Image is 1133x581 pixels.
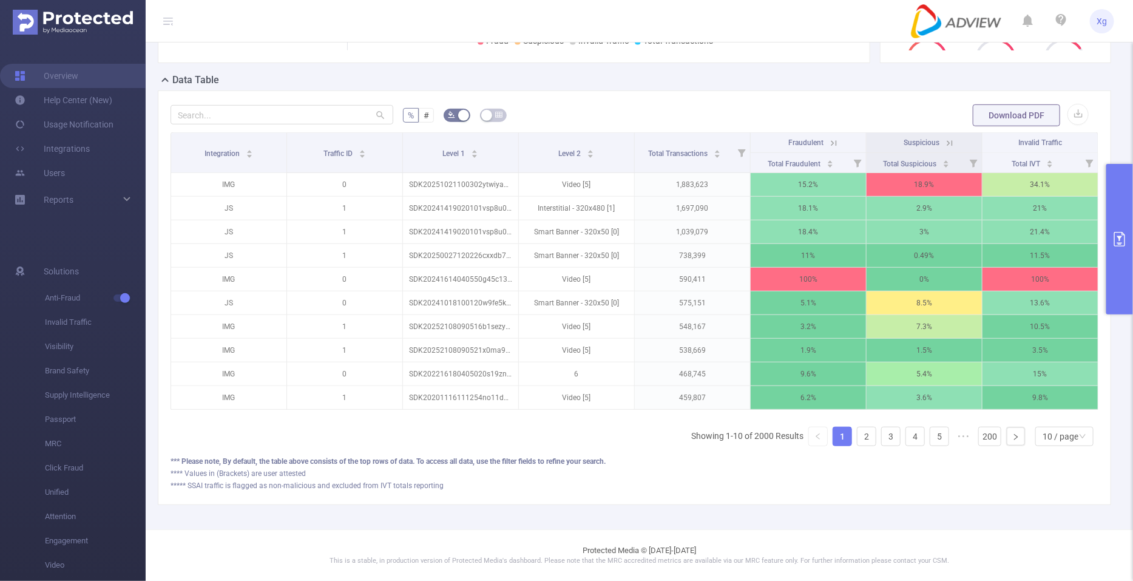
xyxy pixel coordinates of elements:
i: icon: caret-down [472,153,478,157]
p: 11.5% [982,244,1098,267]
p: SDK202216180405020s19zn2mehrrwzw [403,362,518,386]
a: Reports [44,188,73,212]
div: Sort [246,148,253,155]
i: icon: caret-down [587,153,594,157]
li: Showing 1-10 of 2000 Results [691,427,803,446]
li: Next 5 Pages [954,427,973,446]
span: Anti-Fraud [45,286,146,310]
p: 21% [982,197,1098,220]
p: 1 [287,315,402,338]
span: Level 2 [559,149,583,158]
span: Integration [205,149,242,158]
span: Reports [44,195,73,205]
p: 15.2% [751,173,866,196]
button: Download PDF [973,104,1060,126]
p: 1,039,079 [635,220,750,243]
p: 575,151 [635,291,750,314]
i: icon: caret-up [827,158,833,162]
p: 18.4% [751,220,866,243]
p: 1 [287,339,402,362]
li: 5 [930,427,949,446]
div: ***** SSAI traffic is flagged as non-malicious and excluded from IVT totals reporting [171,480,1098,491]
p: 1.5% [867,339,982,362]
span: Solutions [44,259,79,284]
li: 1 [833,427,852,446]
span: Total Fraudulent [768,160,822,168]
div: *** Please note, By default, the table above consists of the top rows of data. To access all data... [171,456,1098,467]
p: Video [5] [519,339,634,362]
p: JS [171,244,286,267]
p: 1 [287,220,402,243]
p: SDK20252108090516b1sezypjqlop0ib [403,315,518,338]
p: IMG [171,268,286,291]
p: 1 [287,244,402,267]
p: 10.5% [982,315,1098,338]
p: 7.3% [867,315,982,338]
i: icon: table [495,111,502,118]
div: Sort [942,158,950,166]
p: Video [5] [519,315,634,338]
p: JS [171,291,286,314]
p: SDK20241614040550g45c13flu88znzb [403,268,518,291]
p: 0 [287,291,402,314]
a: 4 [906,427,924,446]
i: icon: down [1079,433,1086,441]
p: 15% [982,362,1098,386]
div: Sort [827,158,834,166]
p: 6.2% [751,386,866,409]
p: SDK20251021100302ytwiya4hooryady [403,173,518,196]
p: IMG [171,315,286,338]
p: 5.1% [751,291,866,314]
p: SDK20241419020101vsp8u0y4dp7bqf1 [403,197,518,220]
span: Brand Safety [45,359,146,383]
span: Click Fraud [45,456,146,480]
p: 6 [519,362,634,386]
span: Supply Intelligence [45,383,146,407]
p: 5.4% [867,362,982,386]
span: Passport [45,407,146,432]
p: SDK20241419020101vsp8u0y4dp7bqf1 [403,220,518,243]
i: icon: caret-down [1046,163,1053,166]
div: Sort [471,148,478,155]
div: 10 / page [1043,427,1078,446]
li: 2 [857,427,876,446]
p: 0 [287,173,402,196]
span: Unified [45,480,146,505]
p: JS [171,220,286,243]
p: Smart Banner - 320x50 [0] [519,291,634,314]
li: Next Page [1006,427,1026,446]
a: Usage Notification [15,112,113,137]
span: Fraudulent [788,138,824,147]
p: 0.49% [867,244,982,267]
span: MRC [45,432,146,456]
i: icon: caret-down [359,153,365,157]
p: 738,399 [635,244,750,267]
span: Suspicious [904,138,939,147]
span: # [424,110,429,120]
p: 100% [751,268,866,291]
span: Level 1 [443,149,467,158]
i: icon: caret-up [472,148,478,152]
i: Filter menu [1081,153,1098,172]
p: IMG [171,339,286,362]
p: 1,697,090 [635,197,750,220]
span: Engagement [45,529,146,553]
p: 1.9% [751,339,866,362]
a: 5 [930,427,949,446]
i: icon: caret-down [246,153,252,157]
p: SDK20250027120226cxxdb7eglzgd08b [403,244,518,267]
span: % [408,110,414,120]
p: 1,883,623 [635,173,750,196]
i: icon: left [814,433,822,440]
li: 4 [905,427,925,446]
p: 1 [287,197,402,220]
li: 3 [881,427,901,446]
footer: Protected Media © [DATE]-[DATE] [146,529,1133,581]
span: Invalid Traffic [45,310,146,335]
p: 3% [867,220,982,243]
p: 9.8% [982,386,1098,409]
input: Search... [171,105,393,124]
p: JS [171,197,286,220]
span: Total Transactions [649,149,710,158]
p: 590,411 [635,268,750,291]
